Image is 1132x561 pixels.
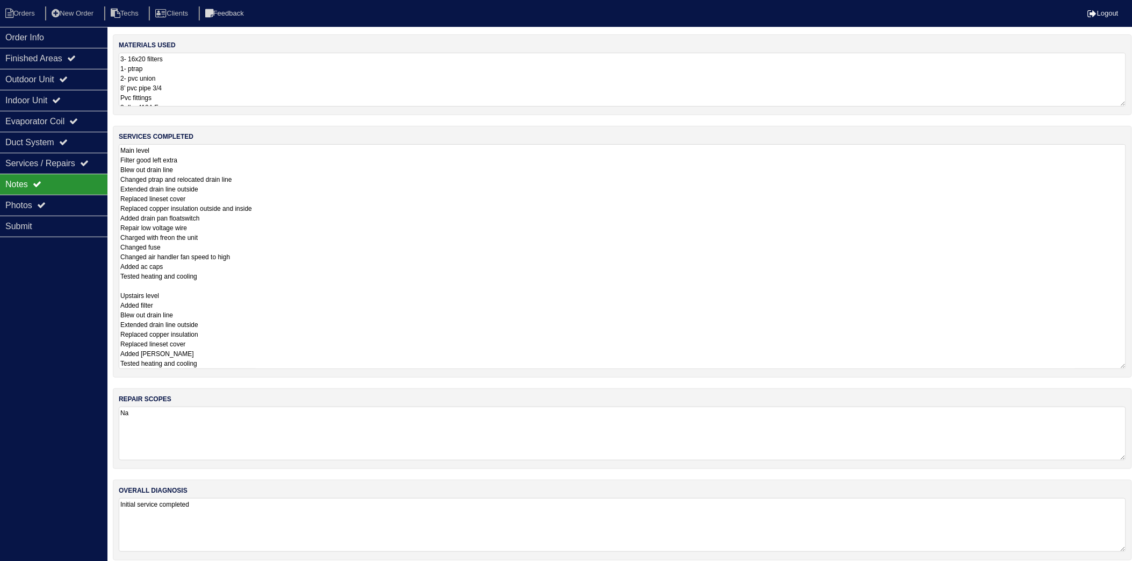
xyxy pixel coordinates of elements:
label: services completed [119,132,193,141]
a: Clients [149,9,197,17]
label: overall diagnosis [119,486,188,495]
a: Techs [104,9,147,17]
li: Clients [149,6,197,21]
a: Logout [1088,9,1119,17]
a: New Order [45,9,102,17]
label: repair scopes [119,394,171,404]
textarea: 3- 16x20 filters 1- ptrap 2- pvc union 8’ pvc pipe 3/4 Pvc fittings 3- lbs 410A Freon 2- lineset ... [119,53,1126,106]
textarea: Na [119,407,1126,460]
li: New Order [45,6,102,21]
li: Feedback [199,6,253,21]
textarea: Initial service completed [119,498,1126,552]
textarea: Main level Filter good left extra Blew out drain line Changed ptrap and relocated drain line Exte... [119,144,1126,369]
label: materials used [119,40,176,50]
li: Techs [104,6,147,21]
